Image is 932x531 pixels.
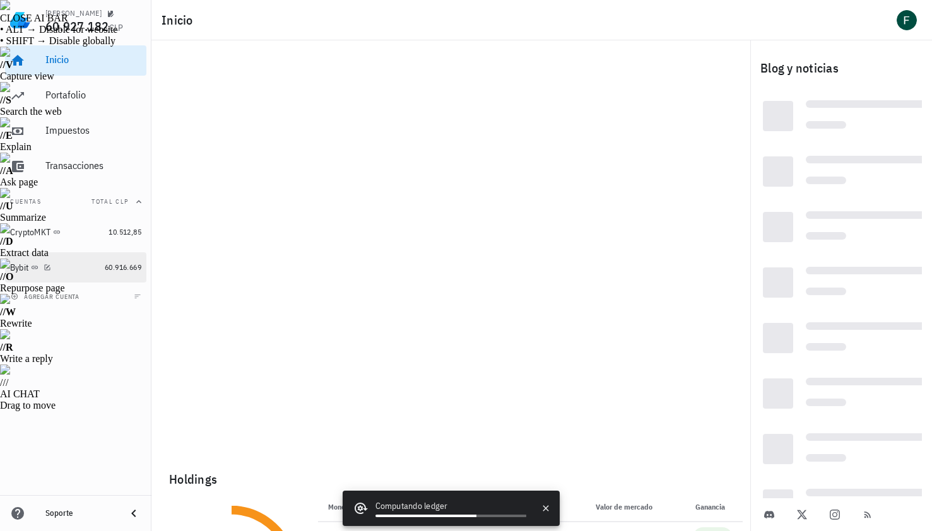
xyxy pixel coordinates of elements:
[318,492,398,522] th: Moneda
[806,489,932,500] div: Loading...
[557,492,662,522] th: Valor de mercado
[45,508,116,518] div: Soporte
[763,434,793,464] div: Loading...
[159,459,743,499] div: Holdings
[695,502,733,511] span: Ganancia
[375,499,527,515] div: Computando ledger
[806,454,846,465] div: Loading...
[806,433,932,445] div: Loading...
[763,489,793,520] div: Loading...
